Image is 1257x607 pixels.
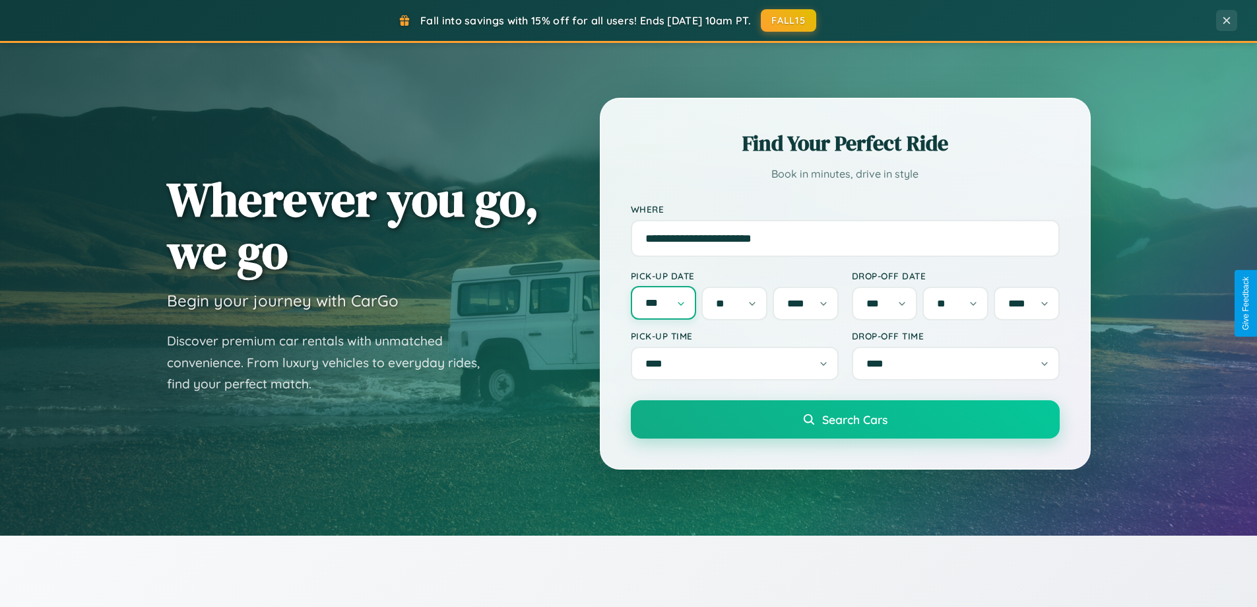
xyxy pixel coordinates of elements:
[631,270,839,281] label: Pick-up Date
[167,291,399,310] h3: Begin your journey with CarGo
[852,270,1060,281] label: Drop-off Date
[631,330,839,341] label: Pick-up Time
[631,203,1060,215] label: Where
[822,412,887,427] span: Search Cars
[167,330,497,395] p: Discover premium car rentals with unmatched convenience. From luxury vehicles to everyday rides, ...
[631,129,1060,158] h2: Find Your Perfect Ride
[167,173,539,277] h1: Wherever you go, we go
[1241,277,1250,330] div: Give Feedback
[852,330,1060,341] label: Drop-off Time
[631,400,1060,439] button: Search Cars
[761,9,816,32] button: FALL15
[631,164,1060,184] p: Book in minutes, drive in style
[420,14,751,27] span: Fall into savings with 15% off for all users! Ends [DATE] 10am PT.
